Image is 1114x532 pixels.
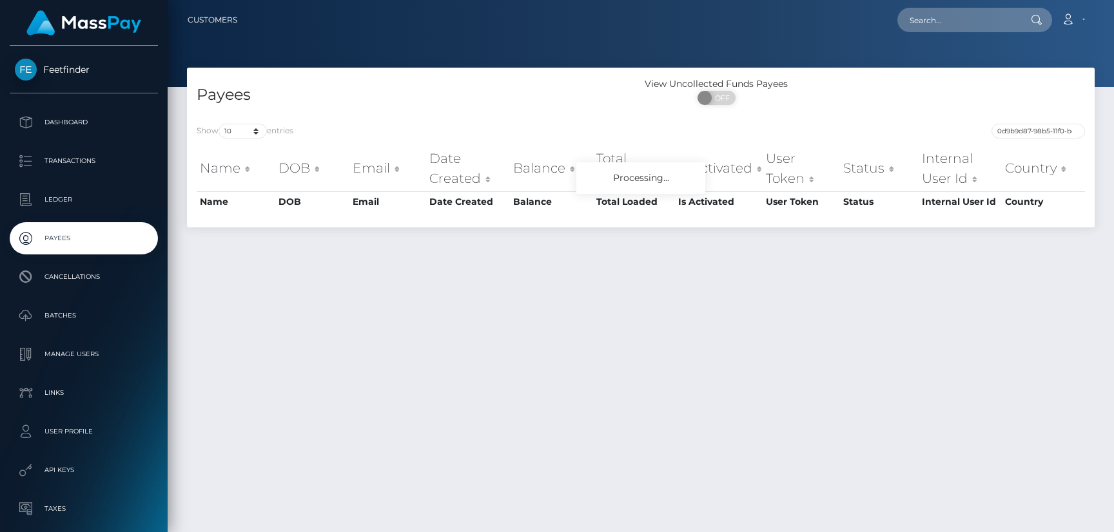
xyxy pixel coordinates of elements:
[840,146,919,191] th: Status
[349,146,426,191] th: Email
[510,146,594,191] th: Balance
[10,261,158,293] a: Cancellations
[15,267,153,287] p: Cancellations
[15,151,153,171] p: Transactions
[10,106,158,138] a: Dashboard
[275,146,349,191] th: DOB
[219,124,267,138] select: Showentries
[763,146,840,191] th: User Token
[897,8,1019,32] input: Search...
[197,191,275,212] th: Name
[349,191,426,212] th: Email
[593,146,675,191] th: Total Loaded
[426,146,509,191] th: Date Created
[10,493,158,525] a: Taxes
[15,499,153,518] p: Taxes
[10,299,158,332] a: Batches
[426,191,509,212] th: Date Created
[197,146,275,191] th: Name
[10,415,158,448] a: User Profile
[15,422,153,441] p: User Profile
[15,461,153,480] p: API Keys
[15,190,153,209] p: Ledger
[10,377,158,409] a: Links
[593,191,675,212] th: Total Loaded
[15,383,153,403] p: Links
[705,91,737,105] span: OFF
[763,191,840,212] th: User Token
[840,191,919,212] th: Status
[641,77,792,91] div: View Uncollected Funds Payees
[10,338,158,370] a: Manage Users
[675,191,762,212] th: Is Activated
[1002,146,1085,191] th: Country
[15,59,37,81] img: Feetfinder
[1002,191,1085,212] th: Country
[10,64,158,75] span: Feetfinder
[919,146,1002,191] th: Internal User Id
[197,84,631,106] h4: Payees
[675,146,762,191] th: Is Activated
[15,345,153,364] p: Manage Users
[188,6,237,33] a: Customers
[15,229,153,248] p: Payees
[15,306,153,325] p: Batches
[10,454,158,486] a: API Keys
[15,113,153,132] p: Dashboard
[10,145,158,177] a: Transactions
[10,222,158,254] a: Payees
[10,184,158,216] a: Ledger
[919,191,1002,212] th: Internal User Id
[992,124,1085,138] input: Search transactions
[26,10,141,35] img: MassPay Logo
[275,191,349,212] th: DOB
[576,162,705,194] div: Processing...
[510,191,594,212] th: Balance
[197,124,293,138] label: Show entries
